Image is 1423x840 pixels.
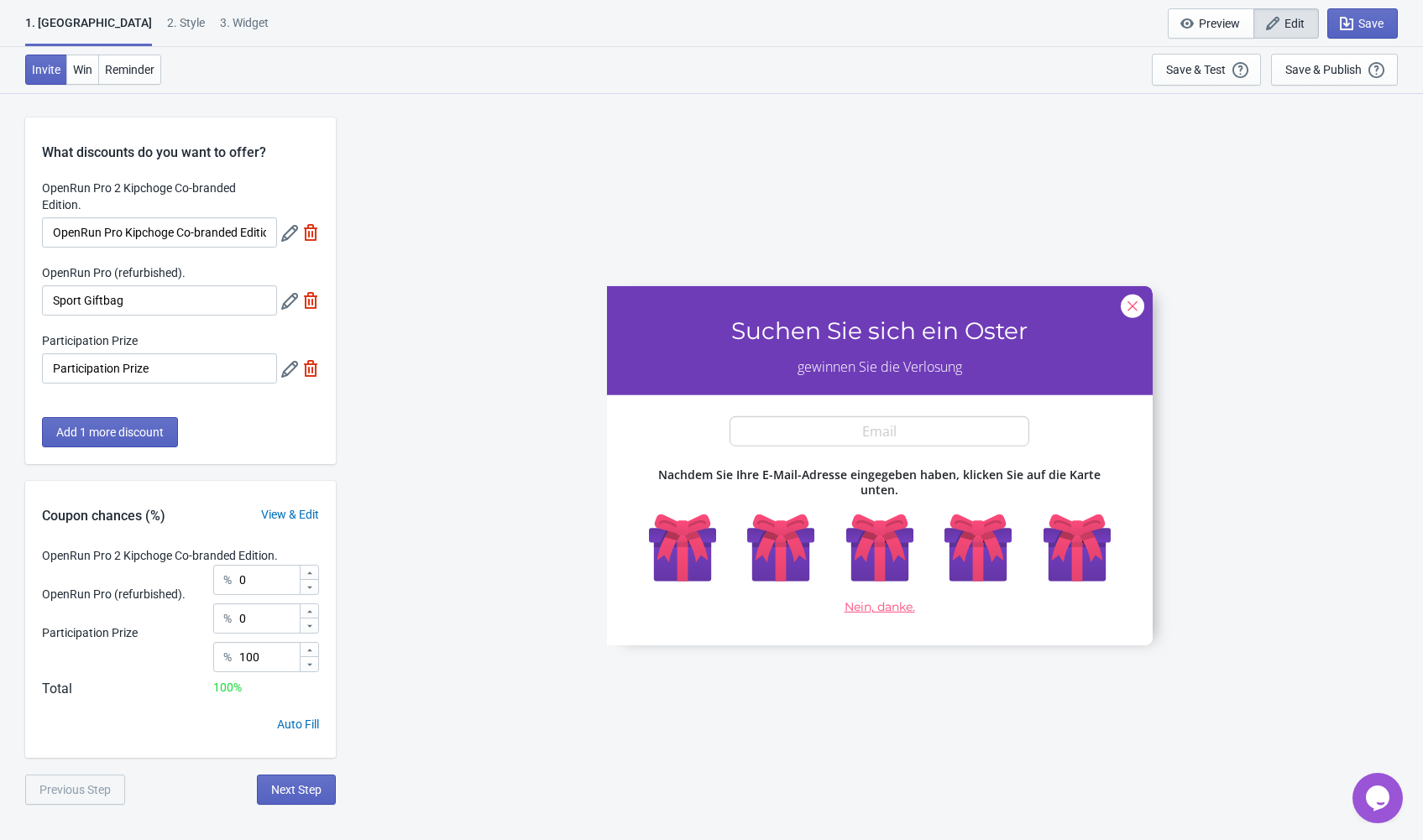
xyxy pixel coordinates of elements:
[223,570,232,590] div: %
[213,681,242,694] span: 100 %
[223,608,232,629] div: %
[25,506,182,526] div: Coupon chances (%)
[238,603,299,634] input: Chance
[1168,8,1254,39] button: Preview
[98,55,161,85] button: Reminder
[1358,17,1384,30] span: Save
[277,716,319,733] div: Auto Fill
[223,647,232,667] div: %
[25,14,152,46] div: 1. [GEOGRAPHIC_DATA]
[73,63,92,76] span: Win
[25,117,336,163] div: What discounts do you want to offer?
[42,332,138,349] label: Participation Prize
[1152,54,1261,86] button: Save & Test
[302,360,319,377] img: delete.svg
[42,679,72,699] div: Total
[271,783,322,796] span: Next Step
[1166,63,1226,76] div: Save & Test
[42,586,186,603] div: OpenRun Pro (refurbished).
[66,55,99,85] button: Win
[42,547,278,565] div: OpenRun Pro 2 Kipchoge Co-branded Edition.
[1199,17,1240,30] span: Preview
[42,180,277,213] label: OpenRun Pro 2 Kipchoge Co-branded Edition.
[1285,63,1362,76] div: Save & Publish
[32,63,60,76] span: Invite
[1253,8,1319,39] button: Edit
[244,506,336,524] div: View & Edit
[257,775,336,805] button: Next Step
[42,264,186,281] label: OpenRun Pro (refurbished).
[302,292,319,309] img: delete.svg
[1284,17,1305,30] span: Edit
[25,55,67,85] button: Invite
[220,14,269,44] div: 3. Widget
[302,224,319,241] img: delete.svg
[1352,773,1406,823] iframe: chat widget
[105,63,154,76] span: Reminder
[167,14,205,44] div: 2 . Style
[56,425,164,439] span: Add 1 more discount
[238,642,299,672] input: Chance
[42,417,178,447] button: Add 1 more discount
[42,624,138,642] div: Participation Prize
[1271,54,1398,86] button: Save & Publish
[1327,8,1398,39] button: Save
[238,565,299,595] input: Chance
